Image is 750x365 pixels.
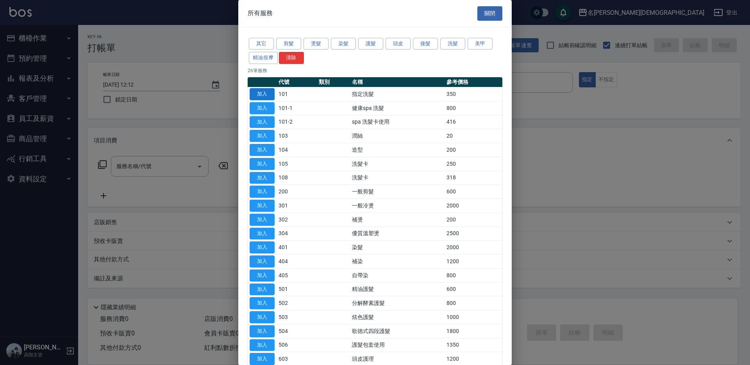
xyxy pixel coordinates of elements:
td: 405 [277,268,317,282]
td: 潤絲 [350,129,445,143]
button: 接髮 [413,38,438,50]
td: 105 [277,157,317,171]
button: 加入 [250,88,275,100]
button: 加入 [250,269,275,282]
td: 416 [445,115,502,129]
th: 參考價格 [445,77,502,87]
button: 染髮 [331,38,356,50]
td: 2000 [445,199,502,213]
button: 精油按摩 [249,52,278,64]
td: 200 [277,185,317,199]
button: 加入 [250,172,275,184]
td: 101 [277,87,317,101]
button: 加入 [250,325,275,337]
td: 502 [277,296,317,310]
p: 26 筆服務 [248,67,502,74]
td: 108 [277,171,317,185]
td: 20 [445,129,502,143]
td: 318 [445,171,502,185]
td: 歌德式四段護髮 [350,324,445,338]
td: 分解酵素護髮 [350,296,445,310]
button: 護髮 [358,38,383,50]
button: 加入 [250,255,275,268]
span: 所有服務 [248,9,273,17]
td: 2000 [445,241,502,255]
button: 關閉 [477,6,502,21]
button: 洗髮 [440,38,465,50]
button: 剪髮 [276,38,301,50]
td: 補染 [350,255,445,269]
td: 1350 [445,338,502,352]
td: 優質溫塑燙 [350,227,445,241]
td: 350 [445,87,502,101]
button: 加入 [250,144,275,156]
td: 101-1 [277,101,317,115]
button: 加入 [250,228,275,240]
td: 一般剪髮 [350,185,445,199]
button: 加入 [250,214,275,226]
button: 加入 [250,158,275,170]
td: spa 洗髮卡使用 [350,115,445,129]
td: 1800 [445,324,502,338]
button: 加入 [250,200,275,212]
button: 加入 [250,102,275,114]
td: 自帶染 [350,268,445,282]
th: 名稱 [350,77,445,87]
th: 類別 [317,77,350,87]
td: 600 [445,282,502,296]
td: 800 [445,296,502,310]
button: 加入 [250,186,275,198]
button: 頭皮 [386,38,411,50]
button: 其它 [249,38,274,50]
td: 404 [277,255,317,269]
button: 加入 [250,241,275,253]
td: 504 [277,324,317,338]
td: 503 [277,310,317,324]
button: 加入 [250,339,275,351]
td: 302 [277,213,317,227]
button: 美甲 [468,38,493,50]
td: 304 [277,227,317,241]
th: 代號 [277,77,317,87]
td: 200 [445,213,502,227]
td: 染髮 [350,241,445,255]
td: 健康spa 洗髮 [350,101,445,115]
td: 250 [445,157,502,171]
td: 506 [277,338,317,352]
td: 501 [277,282,317,296]
td: 200 [445,143,502,157]
button: 加入 [250,297,275,309]
td: 精油護髮 [350,282,445,296]
td: 600 [445,185,502,199]
button: 加入 [250,116,275,128]
button: 燙髮 [304,38,329,50]
td: 800 [445,101,502,115]
td: 造型 [350,143,445,157]
button: 加入 [250,283,275,296]
button: 加入 [250,130,275,142]
td: 1000 [445,310,502,324]
td: 401 [277,241,317,255]
button: 清除 [279,52,304,64]
td: 301 [277,199,317,213]
td: 104 [277,143,317,157]
td: 2500 [445,227,502,241]
td: 洗髮卡 [350,157,445,171]
td: 1200 [445,255,502,269]
td: 101-2 [277,115,317,129]
button: 加入 [250,353,275,365]
td: 指定洗髮 [350,87,445,101]
td: 補燙 [350,213,445,227]
td: 一般冷燙 [350,199,445,213]
td: 103 [277,129,317,143]
td: 護髮包套使用 [350,338,445,352]
td: 炫色護髮 [350,310,445,324]
td: 洗髮卡 [350,171,445,185]
td: 800 [445,268,502,282]
button: 加入 [250,311,275,323]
